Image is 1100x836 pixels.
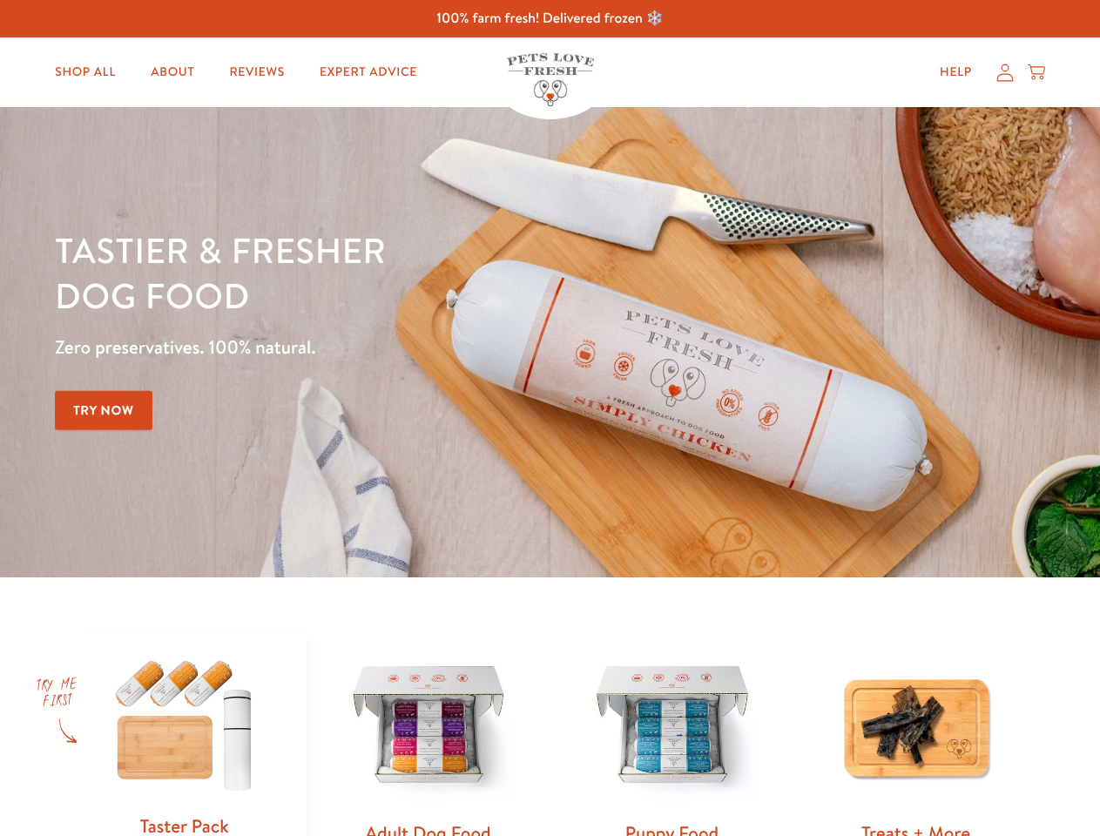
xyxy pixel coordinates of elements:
a: About [137,55,208,90]
a: Expert Advice [306,55,431,90]
a: Shop All [41,55,130,90]
p: Zero preservatives. 100% natural. [55,332,715,363]
a: Reviews [215,55,298,90]
a: Help [926,55,986,90]
a: Try Now [55,391,152,430]
img: Pets Love Fresh [507,53,594,106]
h1: Tastier & fresher dog food [55,227,715,318]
